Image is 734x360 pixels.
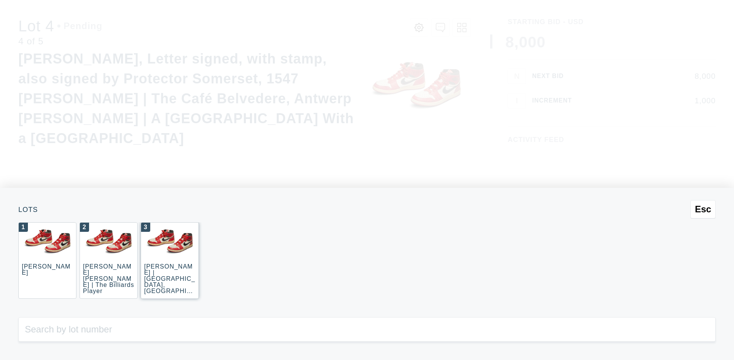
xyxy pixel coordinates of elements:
[695,204,711,215] span: Esc
[83,263,134,294] div: [PERSON_NAME] [PERSON_NAME] | The Billiards Player
[18,206,716,213] div: Lots
[80,223,89,232] div: 2
[141,223,150,232] div: 3
[22,263,70,276] div: [PERSON_NAME]
[690,200,716,218] button: Esc
[144,263,195,325] div: [PERSON_NAME] | [GEOGRAPHIC_DATA], [GEOGRAPHIC_DATA] ([GEOGRAPHIC_DATA], [GEOGRAPHIC_DATA])
[19,223,28,232] div: 1
[18,317,716,342] input: Search by lot number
